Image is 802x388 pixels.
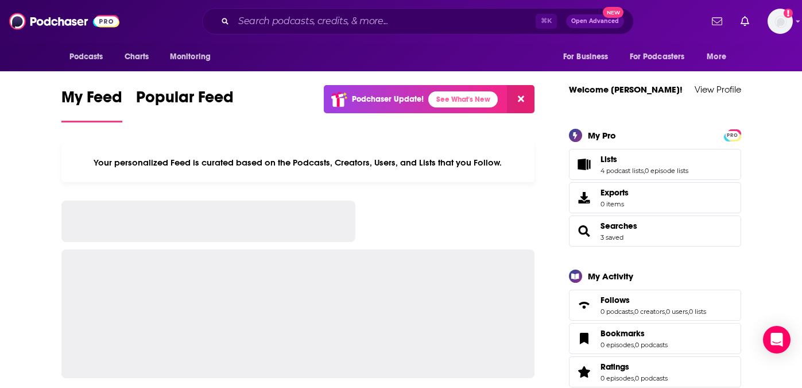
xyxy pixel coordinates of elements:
a: 0 lists [689,308,706,316]
a: My Feed [61,87,122,122]
span: Exports [600,187,629,198]
a: Follows [600,295,706,305]
p: Podchaser Update! [352,94,424,104]
a: 0 episodes [600,341,634,349]
div: Your personalized Feed is curated based on the Podcasts, Creators, Users, and Lists that you Follow. [61,143,535,182]
a: Popular Feed [136,87,234,122]
a: Lists [600,154,688,164]
span: Lists [569,149,741,180]
a: 0 podcasts [635,374,668,382]
span: Charts [125,49,149,65]
span: , [633,308,634,316]
span: Ratings [600,362,629,372]
img: User Profile [768,9,793,34]
span: , [634,341,635,349]
button: Open AdvancedNew [566,14,624,28]
a: 0 episodes [600,374,634,382]
span: Podcasts [69,49,103,65]
span: Exports [573,190,596,206]
span: Open Advanced [571,18,619,24]
a: Bookmarks [573,331,596,347]
a: Show notifications dropdown [707,11,727,31]
img: Podchaser - Follow, Share and Rate Podcasts [9,10,119,32]
span: ⌘ K [536,14,557,29]
a: 0 podcasts [635,341,668,349]
span: Logged in as teisenbe [768,9,793,34]
button: open menu [622,46,702,68]
button: open menu [162,46,226,68]
span: , [688,308,689,316]
a: Lists [573,156,596,172]
button: Show profile menu [768,9,793,34]
span: New [603,7,623,18]
span: For Podcasters [630,49,685,65]
span: PRO [726,131,739,140]
span: Popular Feed [136,87,234,114]
a: Bookmarks [600,328,668,339]
a: 0 episode lists [645,167,688,175]
span: , [644,167,645,175]
a: 4 podcast lists [600,167,644,175]
span: Follows [600,295,630,305]
span: More [707,49,726,65]
a: Welcome [PERSON_NAME]! [569,84,683,95]
a: Show notifications dropdown [736,11,754,31]
span: Bookmarks [569,323,741,354]
a: PRO [726,130,739,139]
button: open menu [555,46,623,68]
span: Lists [600,154,617,164]
a: Searches [573,223,596,239]
button: open menu [699,46,741,68]
span: For Business [563,49,609,65]
span: Monitoring [170,49,211,65]
a: 3 saved [600,233,623,241]
a: 0 users [666,308,688,316]
span: , [665,308,666,316]
a: Exports [569,182,741,213]
svg: Add a profile image [784,9,793,18]
button: open menu [61,46,118,68]
a: View Profile [695,84,741,95]
a: Charts [117,46,156,68]
span: Bookmarks [600,328,645,339]
span: 0 items [600,200,629,208]
a: See What's New [428,91,498,107]
div: My Activity [588,271,633,282]
a: Ratings [600,362,668,372]
a: 0 creators [634,308,665,316]
span: Searches [569,216,741,247]
span: Follows [569,290,741,321]
span: Ratings [569,356,741,387]
span: , [634,374,635,382]
a: Searches [600,221,637,231]
div: My Pro [588,130,616,141]
a: Follows [573,297,596,313]
a: Ratings [573,364,596,380]
div: Open Intercom Messenger [763,326,791,354]
input: Search podcasts, credits, & more... [234,12,536,30]
div: Search podcasts, credits, & more... [202,8,634,34]
span: My Feed [61,87,122,114]
a: 0 podcasts [600,308,633,316]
